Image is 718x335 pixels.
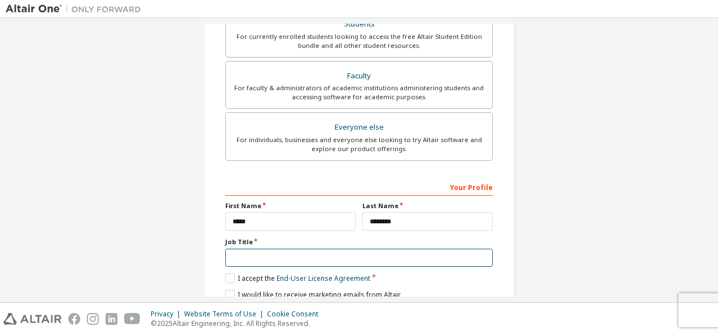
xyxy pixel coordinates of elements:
div: Everyone else [233,120,485,135]
div: Your Profile [225,178,493,196]
img: Altair One [6,3,147,15]
img: altair_logo.svg [3,313,62,325]
label: Last Name [362,201,493,210]
img: facebook.svg [68,313,80,325]
div: For currently enrolled students looking to access the free Altair Student Edition bundle and all ... [233,32,485,50]
div: Students [233,16,485,32]
img: instagram.svg [87,313,99,325]
label: I accept the [225,274,370,283]
div: Website Terms of Use [184,310,267,319]
div: Privacy [151,310,184,319]
div: For faculty & administrators of academic institutions administering students and accessing softwa... [233,83,485,102]
label: First Name [225,201,356,210]
label: I would like to receive marketing emails from Altair [225,290,401,299]
div: Faculty [233,68,485,84]
a: End-User License Agreement [277,274,370,283]
label: Job Title [225,237,493,246]
p: © 2025 Altair Engineering, Inc. All Rights Reserved. [151,319,325,328]
img: youtube.svg [124,313,141,325]
div: For individuals, businesses and everyone else looking to try Altair software and explore our prod... [233,135,485,153]
img: linkedin.svg [106,313,117,325]
div: Cookie Consent [267,310,325,319]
